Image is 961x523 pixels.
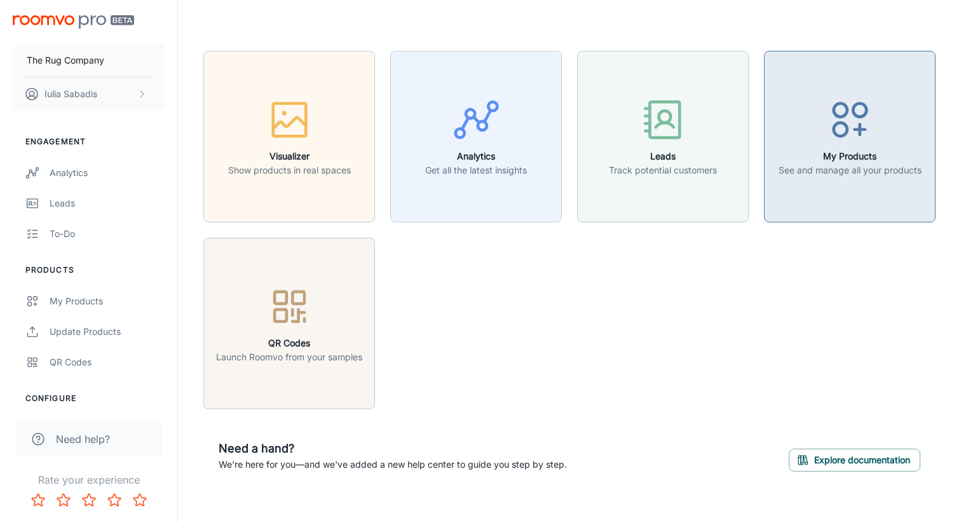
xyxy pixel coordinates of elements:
p: Launch Roomvo from your samples [216,350,362,364]
h6: Analytics [425,149,527,163]
button: LeadsTrack potential customers [577,51,749,222]
a: My ProductsSee and manage all your products [764,129,936,142]
p: Rate your experience [10,472,167,487]
button: Iulia Sabadis [13,78,165,111]
div: QR Codes [50,355,165,369]
p: Show products in real spaces [228,163,351,177]
button: QR CodesLaunch Roomvo from your samples [203,238,375,409]
button: My ProductsSee and manage all your products [764,51,936,222]
div: Analytics [50,166,165,180]
button: Rate 1 star [25,487,51,513]
button: The Rug Company [13,44,165,77]
p: Get all the latest insights [425,163,527,177]
h6: QR Codes [216,336,362,350]
div: To-do [50,227,165,241]
h6: Leads [609,149,717,163]
button: Rate 2 star [51,487,76,513]
h6: My Products [779,149,922,163]
p: Track potential customers [609,163,717,177]
div: Leads [50,196,165,210]
button: Rate 5 star [127,487,153,513]
div: Update Products [50,325,165,339]
a: AnalyticsGet all the latest insights [390,129,562,142]
p: We're here for you—and we've added a new help center to guide you step by step. [219,458,567,472]
p: See and manage all your products [779,163,922,177]
a: QR CodesLaunch Roomvo from your samples [203,316,375,329]
div: My Products [50,294,165,308]
button: AnalyticsGet all the latest insights [390,51,562,222]
button: Explore documentation [789,449,920,472]
a: Explore documentation [789,452,920,465]
button: Rate 4 star [102,487,127,513]
a: LeadsTrack potential customers [577,129,749,142]
p: The Rug Company [27,53,104,67]
h6: Need a hand? [219,440,567,458]
button: VisualizerShow products in real spaces [203,51,375,222]
img: Roomvo PRO Beta [13,15,134,29]
button: Rate 3 star [76,487,102,513]
span: Need help? [56,431,110,447]
p: Iulia Sabadis [44,87,97,101]
h6: Visualizer [228,149,351,163]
